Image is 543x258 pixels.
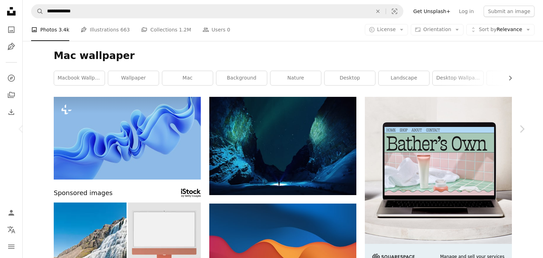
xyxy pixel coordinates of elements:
a: color [487,71,537,85]
span: 0 [227,26,230,34]
a: 3d render, abstract modern blue background, folded ribbons macro, fashion wallpaper with wavy lay... [54,135,201,141]
button: Visual search [386,5,403,18]
button: scroll list to the right [504,71,512,85]
a: Explore [4,71,18,85]
button: Sort byRelevance [466,24,535,35]
img: file-1707883121023-8e3502977149image [365,97,512,244]
span: License [377,27,396,32]
span: Orientation [423,27,451,32]
a: Illustrations 663 [81,18,130,41]
a: a blue and orange background with wavy shapes [209,249,356,256]
button: License [365,24,408,35]
a: Illustrations [4,40,18,54]
a: northern lights [209,142,356,149]
a: mac [162,71,213,85]
a: desktop wallpaper [433,71,483,85]
button: Orientation [411,24,463,35]
a: landscape [379,71,429,85]
span: 1.2M [179,26,191,34]
button: Clear [370,5,386,18]
a: Collections 1.2M [141,18,191,41]
span: Relevance [479,26,522,33]
img: northern lights [209,97,356,195]
a: Log in [455,6,478,17]
button: Search Unsplash [31,5,43,18]
a: Users 0 [203,18,230,41]
a: wallpaper [108,71,159,85]
form: Find visuals sitewide [31,4,403,18]
a: Collections [4,88,18,102]
button: Language [4,223,18,237]
a: nature [270,71,321,85]
button: Menu [4,240,18,254]
a: background [216,71,267,85]
h1: Mac wallpaper [54,49,512,62]
span: Sponsored images [54,188,112,198]
a: Next [501,95,543,163]
a: Log in / Sign up [4,206,18,220]
a: macbook wallpaper [54,71,105,85]
button: Submit an image [484,6,535,17]
img: 3d render, abstract modern blue background, folded ribbons macro, fashion wallpaper with wavy lay... [54,97,201,180]
a: Get Unsplash+ [409,6,455,17]
span: Sort by [479,27,496,32]
span: 663 [121,26,130,34]
a: desktop [325,71,375,85]
a: Photos [4,23,18,37]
